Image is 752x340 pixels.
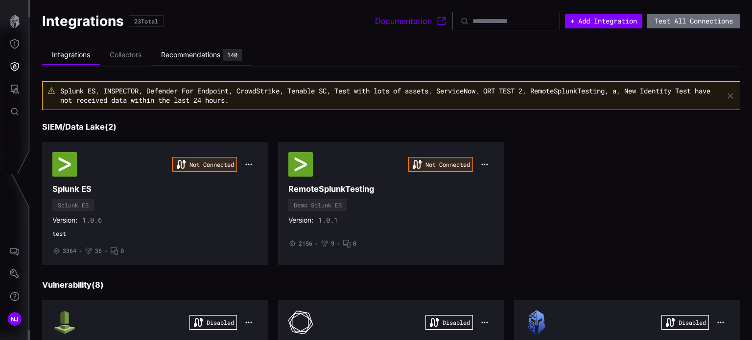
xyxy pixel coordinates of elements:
[52,152,77,177] img: Splunk ES
[11,314,19,324] span: NJ
[82,216,102,225] span: 1.0.6
[315,240,318,248] span: •
[134,18,158,24] div: 23 Total
[331,240,334,248] span: 9
[95,247,102,255] span: 36
[227,52,237,58] div: 140
[60,86,710,104] span: Splunk ES, INSPECTOR, Defender For Endpoint, CrowdStrike, Tenable SC, Test with lots of assets, S...
[172,157,237,172] div: Not Connected
[661,315,709,330] div: Disabled
[79,247,82,255] span: •
[52,230,258,238] span: test
[337,240,340,248] span: •
[288,152,313,177] img: Demo Splunk ES
[647,14,740,28] button: Test All Connections
[288,310,313,335] img: Tenable SC
[0,308,29,330] button: NJ
[375,15,447,27] a: Documentation
[189,315,237,330] div: Disabled
[299,240,312,248] span: 2156
[353,240,356,248] span: 0
[42,45,100,65] li: Integrations
[58,202,89,208] div: Splunk ES
[565,14,642,28] button: + Add Integration
[104,247,108,255] span: •
[100,45,151,65] li: Collectors
[288,216,313,225] span: Version:
[161,50,220,59] div: Recommendations
[52,310,77,335] img: AWS Inspector
[294,202,342,208] div: Demo Splunk ES
[42,12,124,30] h1: Integrations
[52,216,77,225] span: Version:
[288,184,494,194] h3: RemoteSplunkTesting
[318,216,338,225] span: 1.0.1
[52,184,258,194] h3: Splunk ES
[524,310,549,335] img: Test Source
[425,315,473,330] div: Disabled
[120,247,124,255] span: 0
[42,280,740,290] h3: Vulnerability ( 8 )
[63,247,76,255] span: 3364
[42,122,740,132] h3: SIEM/Data Lake ( 2 )
[408,157,473,172] div: Not Connected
